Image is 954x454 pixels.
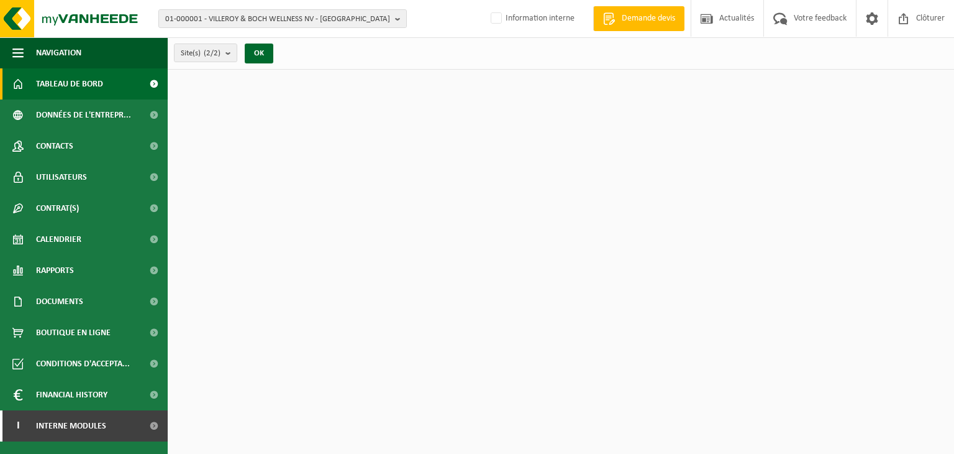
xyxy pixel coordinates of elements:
span: Financial History [36,379,107,410]
span: Boutique en ligne [36,317,111,348]
label: Information interne [488,9,575,28]
span: Tableau de bord [36,68,103,100]
span: Calendrier [36,224,81,255]
span: Conditions d'accepta... [36,348,130,379]
span: I [12,410,24,442]
span: Contrat(s) [36,193,79,224]
span: Contacts [36,131,73,162]
button: OK [245,44,273,63]
span: 01-000001 - VILLEROY & BOCH WELLNESS NV - [GEOGRAPHIC_DATA] [165,10,390,29]
count: (2/2) [204,49,220,57]
span: Données de l'entrepr... [36,100,131,131]
span: Utilisateurs [36,162,87,193]
span: Documents [36,286,83,317]
span: Interne modules [36,410,106,442]
span: Navigation [36,37,81,68]
span: Rapports [36,255,74,286]
button: Site(s)(2/2) [174,44,237,62]
span: Demande devis [619,12,678,25]
a: Demande devis [593,6,684,31]
span: Site(s) [181,44,220,63]
button: 01-000001 - VILLEROY & BOCH WELLNESS NV - [GEOGRAPHIC_DATA] [158,9,407,28]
